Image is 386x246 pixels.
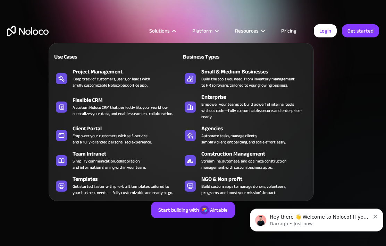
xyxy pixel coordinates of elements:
div: Build custom apps to manage donors, volunteers, programs, and boost your mission’s impact. [201,183,286,196]
div: Flexible CRM [73,96,184,104]
a: NGO & Non profitBuild custom apps to manage donors, volunteers,programs, and boost your mission’s... [181,174,310,197]
div: Agencies [201,124,313,133]
nav: Solutions [49,33,314,201]
a: TemplatesGet started faster with pre-built templates tailored toyour business needs — fully custo... [52,174,181,197]
a: Get started [342,24,379,37]
div: Solutions [149,26,170,35]
a: Project ManagementKeep track of customers, users, or leads witha fully customizable Noloco back o... [52,66,181,90]
a: home [7,26,49,36]
div: Automate tasks, manage clients, simplify client onboarding, and scale effortlessly. [201,133,286,145]
h1: Build a Powerful Custom App for your Airtable Data [7,105,379,146]
div: Team Intranet [73,150,184,158]
div: A custom Noloco CRM that perfectly fits your workflow, centralizes your data, and enables seamles... [73,104,173,117]
a: Business Types [181,49,310,64]
div: Use Cases [52,53,114,61]
a: AgenciesAutomate tasks, manage clients,simplify client onboarding, and scale effortlessly. [181,123,310,147]
div: Project Management [73,68,184,76]
a: Flexible CRMA custom Noloco CRM that perfectly fits your workflow,centralizes your data, and enab... [52,91,181,121]
div: Templates [73,175,184,183]
div: Resources [235,26,259,35]
div: Platform [192,26,212,35]
div: Get started faster with pre-built templates tailored to your business needs — fully customizable ... [73,183,173,196]
div: Solutions [141,26,184,35]
div: Keep track of customers, users, or leads with a fully customizable Noloco back office app. [73,76,150,88]
div: Empower your teams to build powerful internal tools without code—fully customizable, secure, and ... [201,101,307,120]
div: Resources [226,26,272,35]
div: Empower your customers with self-service and a fully-branded personalized experience. [73,133,152,145]
a: Client PortalEmpower your customers with self-serviceand a fully-branded personalized experience. [52,123,181,147]
a: Pricing [272,26,305,35]
div: Client Portal [73,124,184,133]
div: Airtable [210,205,228,214]
div: Streamline, automate, and optimize construction management with custom business apps. [201,158,286,170]
a: Start building withAirtable [151,202,235,218]
div: Enterprise [201,93,313,101]
a: EnterpriseEmpower your teams to build powerful internal tools without code—fully customizable, se... [181,91,310,121]
a: Construction ManagementStreamline, automate, and optimize constructionmanagement with custom busi... [181,148,310,172]
div: Small & Medium Businesses [201,68,313,76]
iframe: Intercom notifications message [247,194,386,243]
div: Start building with [158,205,199,214]
a: Use Cases [52,49,181,64]
a: Login [314,24,337,37]
div: Construction Management [201,150,313,158]
a: Team IntranetSimplify communication, collaboration,and information sharing within your team. [52,148,181,172]
a: Small & Medium BusinessesBuild the tools you need, from inventory managementto HR software, tailo... [181,66,310,90]
div: Business Types [181,53,243,61]
div: Platform [184,26,226,35]
div: Simplify communication, collaboration, and information sharing within your team. [73,158,146,170]
div: NGO & Non profit [201,175,313,183]
div: Build the tools you need, from inventory management to HR software, tailored to your growing busi... [201,76,295,88]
